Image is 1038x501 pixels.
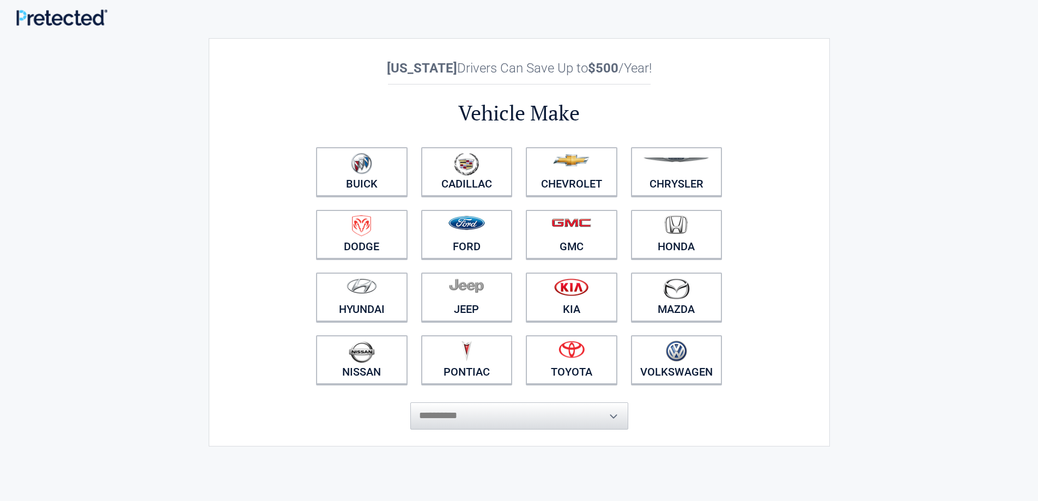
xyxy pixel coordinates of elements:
[421,273,513,322] a: Jeep
[631,147,723,196] a: Chrysler
[421,335,513,384] a: Pontiac
[421,147,513,196] a: Cadillac
[316,210,408,259] a: Dodge
[554,278,588,296] img: kia
[449,278,484,293] img: jeep
[666,341,687,362] img: volkswagen
[351,153,372,174] img: buick
[588,61,618,76] b: $500
[16,9,107,26] img: Main Logo
[421,210,513,259] a: Ford
[448,216,485,230] img: ford
[316,273,408,322] a: Hyundai
[526,147,617,196] a: Chevrolet
[526,273,617,322] a: Kia
[454,153,479,176] img: cadillac
[643,158,709,162] img: chrysler
[526,210,617,259] a: GMC
[309,99,729,127] h2: Vehicle Make
[631,273,723,322] a: Mazda
[387,61,457,76] b: [US_STATE]
[461,341,472,361] img: pontiac
[347,278,377,294] img: hyundai
[631,335,723,384] a: Volkswagen
[316,147,408,196] a: Buick
[553,154,590,166] img: chevrolet
[665,215,688,234] img: honda
[631,210,723,259] a: Honda
[316,335,408,384] a: Nissan
[352,215,371,237] img: dodge
[309,61,729,76] h2: Drivers Can Save Up to /Year
[559,341,585,358] img: toyota
[526,335,617,384] a: Toyota
[551,218,591,227] img: gmc
[349,341,375,363] img: nissan
[663,278,690,299] img: mazda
